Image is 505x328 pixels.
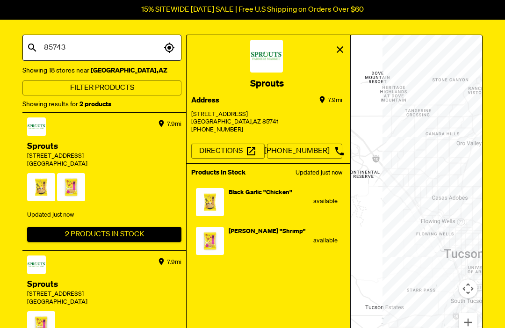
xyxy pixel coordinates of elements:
[89,67,167,74] strong: [GEOGRAPHIC_DATA] , AZ
[167,117,181,131] div: 7.9 mi
[191,118,342,126] div: [GEOGRAPHIC_DATA] , AZ 85741
[22,80,181,95] button: Filter Products
[332,42,348,57] button: view
[459,279,477,298] button: Map camera controls
[191,126,342,134] div: [PHONE_NUMBER]
[27,153,181,160] div: [STREET_ADDRESS]
[191,168,245,178] div: Products In Stock
[27,160,181,168] div: [GEOGRAPHIC_DATA]
[328,95,342,106] div: 7.9 mi
[229,228,306,234] span: [PERSON_NAME] "Shrimp"
[27,291,181,299] div: [STREET_ADDRESS]
[191,111,342,119] div: [STREET_ADDRESS]
[191,144,265,159] button: Directions
[229,197,338,206] div: available
[229,190,292,196] span: Black Garlic "Chicken"
[267,144,343,159] button: [PHONE_NUMBER]
[229,236,338,246] div: available
[22,99,181,110] div: Showing results for
[191,95,219,106] div: Address
[27,279,181,291] div: Sprouts
[27,207,181,223] div: Updated just now
[167,255,181,270] div: 7.9 mi
[296,168,342,178] div: Updated just now
[191,77,342,90] div: Sprouts
[141,6,364,14] p: 15% SITEWIDE [DATE] SALE | Free U.S Shipping on Orders Over $60
[22,65,181,76] div: Showing 18 stores near
[79,101,111,108] strong: 2 products
[42,39,161,57] input: Search city or postal code
[27,299,181,306] div: [GEOGRAPHIC_DATA]
[27,141,181,153] div: Sprouts
[27,227,181,242] button: 2 Products In Stock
